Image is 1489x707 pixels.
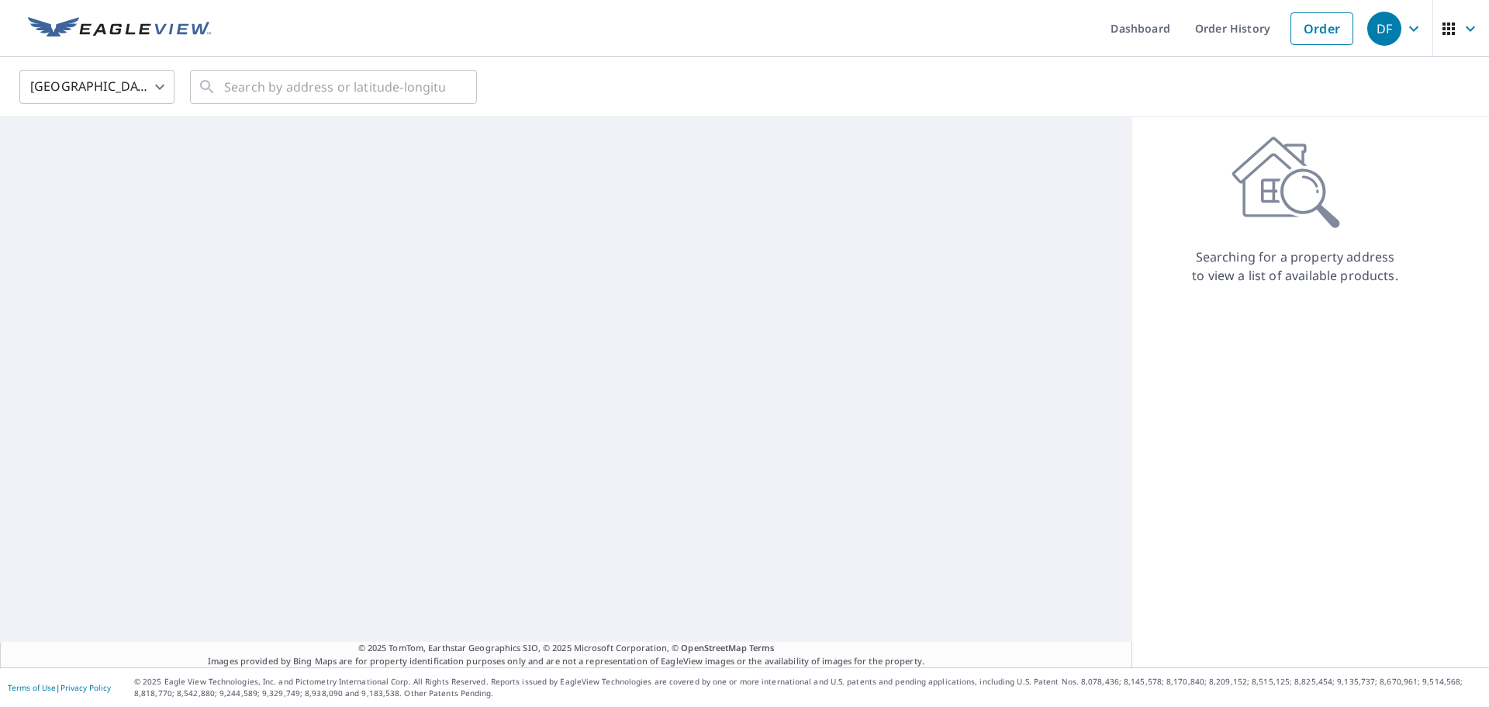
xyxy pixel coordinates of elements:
[681,642,746,653] a: OpenStreetMap
[1367,12,1401,46] div: DF
[134,676,1481,699] p: © 2025 Eagle View Technologies, Inc. and Pictometry International Corp. All Rights Reserved. Repo...
[1290,12,1353,45] a: Order
[28,17,211,40] img: EV Logo
[224,65,445,109] input: Search by address or latitude-longitude
[8,683,111,692] p: |
[8,682,56,693] a: Terms of Use
[19,65,174,109] div: [GEOGRAPHIC_DATA]
[749,642,775,653] a: Terms
[60,682,111,693] a: Privacy Policy
[1191,248,1399,285] p: Searching for a property address to view a list of available products.
[358,642,775,655] span: © 2025 TomTom, Earthstar Geographics SIO, © 2025 Microsoft Corporation, ©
